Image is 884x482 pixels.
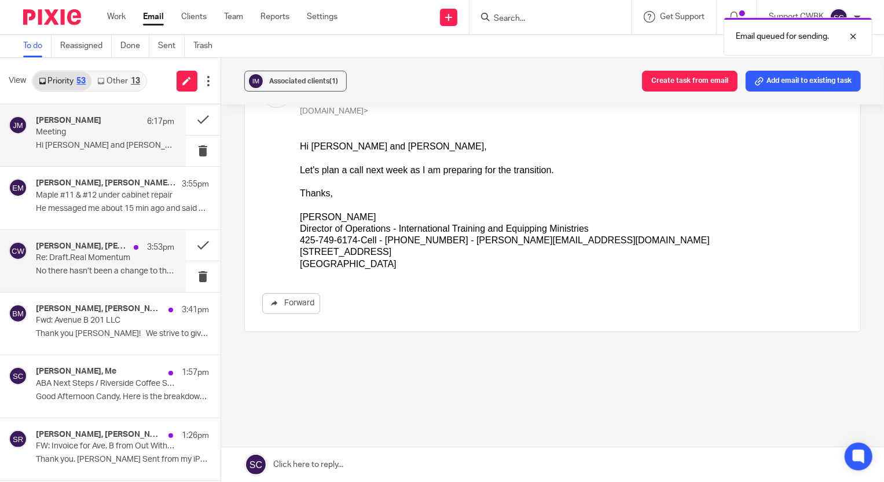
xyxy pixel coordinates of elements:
button: Associated clients(1) [244,71,347,92]
a: Trash [193,35,221,57]
p: 3:41pm [182,304,209,316]
img: svg%3E [830,8,848,27]
p: Hi [PERSON_NAME] and [PERSON_NAME], Let's plan a call... [36,141,174,151]
p: Thank you. [PERSON_NAME] Sent from my iPhone On Aug... [36,455,209,465]
button: Create task from email [642,71,738,92]
p: FW: Invoice for Ave. B from Out With The Old Junk Removal [36,441,174,451]
div: 53 [76,77,86,85]
p: 3:53pm [147,242,174,253]
p: Meeting [36,127,146,137]
p: Good Afternoon Candy, Here is the breakdown for... [36,392,209,402]
h4: [PERSON_NAME], Me [36,367,116,377]
img: Pixie [23,9,81,25]
h4: [PERSON_NAME] [36,116,101,126]
a: Priority53 [33,72,91,90]
p: Maple #11 & #12 under cabinet repair [36,191,174,200]
img: svg%3E [9,178,27,197]
a: Clients [181,11,207,23]
a: Settings [307,11,338,23]
p: 1:57pm [182,367,209,378]
p: Email queued for sending. [736,31,829,42]
a: Team [224,11,243,23]
h4: [PERSON_NAME], [PERSON_NAME] [36,430,163,440]
h4: [PERSON_NAME], [PERSON_NAME] menguloglu [36,178,176,188]
a: Forward [262,293,320,314]
img: svg%3E [9,116,27,134]
a: Reassigned [60,35,112,57]
a: Reports [261,11,289,23]
span: (1) [329,78,338,85]
a: Sent [158,35,185,57]
p: 1:26pm [182,430,209,441]
span: Associated clients [269,78,338,85]
p: Fwd: Avenue B 201 LLC [36,316,174,326]
p: ABA Next Steps / Riverside Coffee Shop Invoices [36,379,174,389]
a: Work [107,11,126,23]
h4: [PERSON_NAME], [PERSON_NAME], Me [36,242,128,251]
a: Email [143,11,164,23]
p: He messaged me about 15 min ago and said he... [36,204,209,214]
img: svg%3E [9,367,27,385]
img: svg%3E [9,242,27,260]
h4: [PERSON_NAME], [PERSON_NAME] [36,304,163,314]
a: Other13 [91,72,145,90]
span: View [9,75,26,87]
img: svg%3E [9,304,27,323]
p: 6:17pm [147,116,174,127]
a: To do [23,35,52,57]
img: svg%3E [9,430,27,448]
div: 13 [131,77,140,85]
p: 3:55pm [182,178,209,190]
a: Done [120,35,149,57]
p: No there hasn’t been a change to the journal... [36,266,174,276]
p: Thank you [PERSON_NAME]! We strive to give... [36,329,209,339]
button: Add email to existing task [746,71,861,92]
img: svg%3E [247,72,265,90]
p: Re: Draft.Real Momentum [36,253,146,263]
